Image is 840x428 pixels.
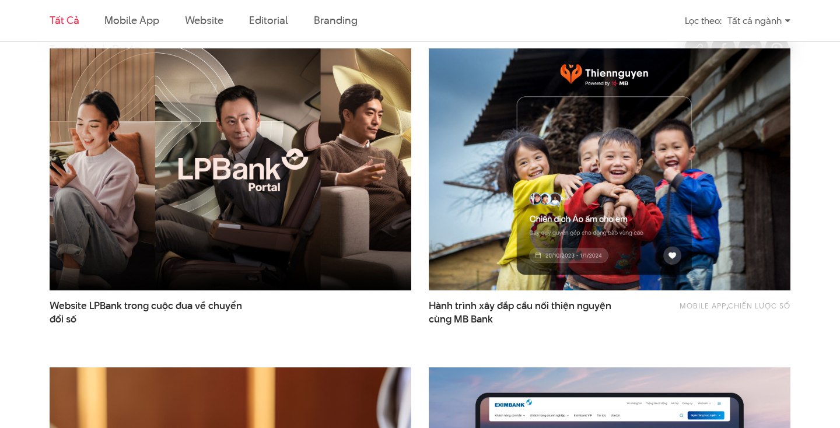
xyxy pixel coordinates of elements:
[32,36,429,303] img: LPBank portal
[104,13,159,27] a: Mobile app
[50,299,249,326] span: Website LPBank trong cuộc đua về chuyển
[249,13,288,27] a: Editorial
[429,299,628,326] a: Hành trình xây đắp cầu nối thiện nguyệncùng MB Bank
[429,313,493,326] span: cùng MB Bank
[50,313,76,326] span: đổi số
[646,299,790,320] div: ,
[429,299,628,326] span: Hành trình xây đắp cầu nối thiện nguyện
[685,10,722,31] div: Lọc theo:
[728,300,790,311] a: Chiến lược số
[50,299,249,326] a: Website LPBank trong cuộc đua về chuyểnđổi số
[314,13,357,27] a: Branding
[185,13,223,27] a: Website
[680,300,726,311] a: Mobile app
[429,48,790,290] img: thumb
[727,10,790,31] div: Tất cả ngành
[50,13,79,27] a: Tất cả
